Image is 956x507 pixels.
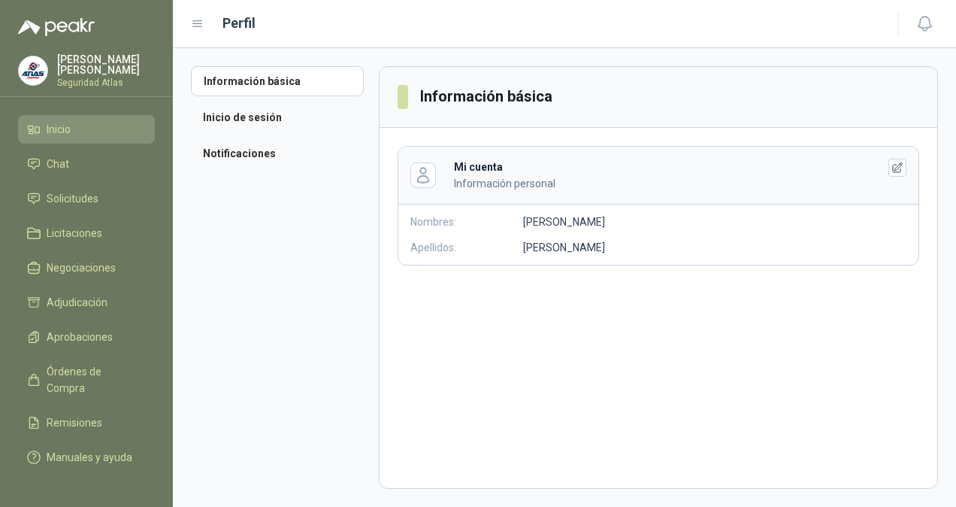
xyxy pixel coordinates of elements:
b: Mi cuenta [454,161,503,173]
span: Manuales y ayuda [47,449,132,466]
h3: Información básica [420,85,554,108]
p: [PERSON_NAME] [523,214,605,230]
span: Remisiones [47,414,102,431]
a: Adjudicación [18,288,155,317]
a: Inicio de sesión [191,102,364,132]
a: Aprobaciones [18,323,155,351]
span: Licitaciones [47,225,102,241]
a: Notificaciones [191,138,364,168]
p: [PERSON_NAME] [523,239,605,256]
span: Adjudicación [47,294,107,311]
img: Company Logo [19,56,47,85]
a: Negociaciones [18,254,155,282]
a: Inicio [18,115,155,144]
h1: Perfil [222,13,256,34]
p: Seguridad Atlas [57,78,155,87]
a: Solicitudes [18,184,155,213]
p: [PERSON_NAME] [PERSON_NAME] [57,54,155,75]
span: Órdenes de Compra [47,363,141,396]
img: Logo peakr [18,18,95,36]
span: Negociaciones [47,260,116,276]
a: Remisiones [18,408,155,437]
span: Aprobaciones [47,329,113,345]
p: Apellidos: [410,239,523,256]
span: Inicio [47,121,71,138]
span: Chat [47,156,69,172]
a: Información básica [191,66,364,96]
a: Chat [18,150,155,178]
a: Licitaciones [18,219,155,247]
p: Nombres: [410,214,523,230]
a: Órdenes de Compra [18,357,155,402]
a: Manuales y ayuda [18,443,155,472]
p: Información personal [454,175,854,192]
span: Solicitudes [47,190,98,207]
